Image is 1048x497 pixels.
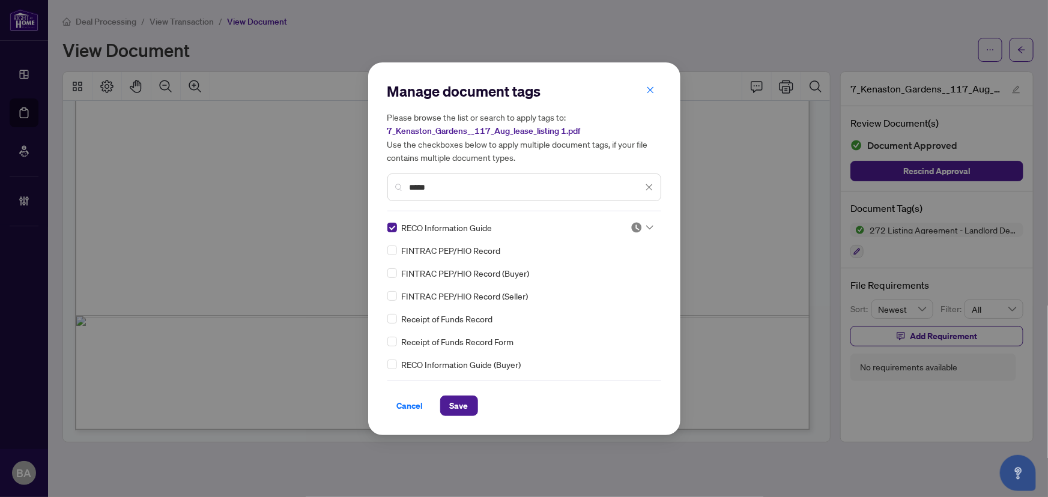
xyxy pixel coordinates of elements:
span: Pending Review [631,221,653,233]
span: Cancel [397,396,423,415]
span: Save [450,396,468,415]
span: FINTRAC PEP/HIO Record (Seller) [402,289,529,303]
h2: Manage document tags [387,82,661,101]
img: status [631,221,643,233]
span: RECO Information Guide [402,221,492,234]
span: Receipt of Funds Record Form [402,335,514,348]
h5: Please browse the list or search to apply tags to: Use the checkboxes below to apply multiple doc... [387,110,661,164]
span: close [645,183,653,191]
span: close [646,86,655,94]
span: Receipt of Funds Record [402,312,493,325]
span: 7_Kenaston_Gardens__117_Aug_lease_listing 1.pdf [387,125,581,136]
span: FINTRAC PEP/HIO Record [402,244,501,257]
span: FINTRAC PEP/HIO Record (Buyer) [402,267,530,280]
button: Open asap [1000,455,1036,491]
span: RECO Information Guide (Buyer) [402,358,521,371]
button: Cancel [387,396,433,416]
button: Save [440,396,478,416]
